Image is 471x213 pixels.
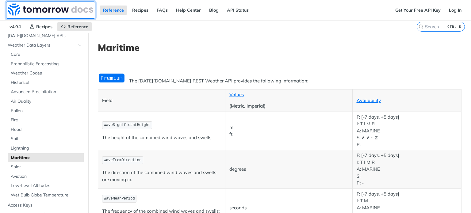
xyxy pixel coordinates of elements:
span: Flood [11,127,82,133]
a: Pollen [8,106,84,116]
span: Recipes [36,24,52,29]
span: Soil [11,136,82,142]
span: Core [11,51,82,58]
a: Availability [357,97,381,103]
a: Reference [57,22,92,31]
a: Wet Bulb Globe Temperature [8,191,84,200]
span: Access Keys [8,202,82,208]
a: Flood [8,125,84,134]
span: Solar [11,164,82,170]
a: Low-Level Altitudes [8,181,84,190]
span: Weather Data Layers [8,42,76,48]
p: seconds [229,204,348,211]
a: Advanced Precipitation [8,87,84,97]
a: Values [229,92,244,97]
span: Low-Level Altitudes [11,183,82,189]
p: (Metric, Imperial) [229,103,348,110]
a: Recipes [26,22,56,31]
span: Air Quality [11,98,82,105]
a: Log In [446,6,465,15]
span: Maritime [11,155,82,161]
p: degrees [229,166,348,173]
a: Aviation [8,172,84,181]
span: Fire [11,117,82,123]
a: Reference [100,6,127,15]
a: Weather Codes [8,69,84,78]
a: Lightning [8,144,84,153]
a: FAQs [153,6,171,15]
a: Access Keys [5,201,84,210]
p: m ft [229,124,348,138]
span: Aviation [11,173,82,180]
span: Wet Bulb Globe Temperature [11,192,82,198]
img: Tomorrow.io Weather API Docs [8,3,93,16]
a: Soil [8,134,84,143]
span: Reference [67,24,88,29]
a: API Status [224,6,252,15]
p: F: [-7 days, +5 days] I: T I M R A: MARINE S: ∧ ∨ ~ ⧖ P:- [357,114,458,148]
span: Advanced Precipitation [11,89,82,95]
span: waveSignificantHeight [104,123,150,127]
a: Blog [206,6,222,15]
a: Get Your Free API Key [392,6,444,15]
span: Historical [11,80,82,86]
p: The [DATE][DOMAIN_NAME] REST Weather API provides the following information: [98,78,461,85]
span: Lightning [11,145,82,151]
span: v4.0.1 [6,22,25,31]
svg: Search [419,24,423,29]
a: [DATE][DOMAIN_NAME] APIs [5,31,84,40]
kbd: CTRL-K [446,24,463,30]
a: Air Quality [8,97,84,106]
span: [DATE][DOMAIN_NAME] APIs [8,33,82,39]
a: Historical [8,78,84,87]
h1: Maritime [98,42,461,53]
a: Fire [8,116,84,125]
a: Probabilistic Forecasting [8,59,84,69]
p: The direction of the combined wind waves and swells are moving in. [102,169,221,183]
span: waveMeanPeriod [104,196,135,201]
span: Weather Codes [11,70,82,76]
p: Field [102,97,221,104]
a: Help Center [173,6,204,15]
span: Pollen [11,108,82,114]
button: Hide subpages for Weather Data Layers [77,43,82,48]
p: F: [-7 days, +5 days] I: T I M R A: MARINE S: P: - [357,152,458,187]
span: waveFromDirection [104,158,141,162]
a: Core [8,50,84,59]
a: Recipes [129,6,152,15]
a: Weather Data LayersHide subpages for Weather Data Layers [5,41,84,50]
p: The height of the combined wind waves and swells. [102,134,221,141]
a: Maritime [8,153,84,162]
span: Probabilistic Forecasting [11,61,82,67]
a: Solar [8,162,84,172]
